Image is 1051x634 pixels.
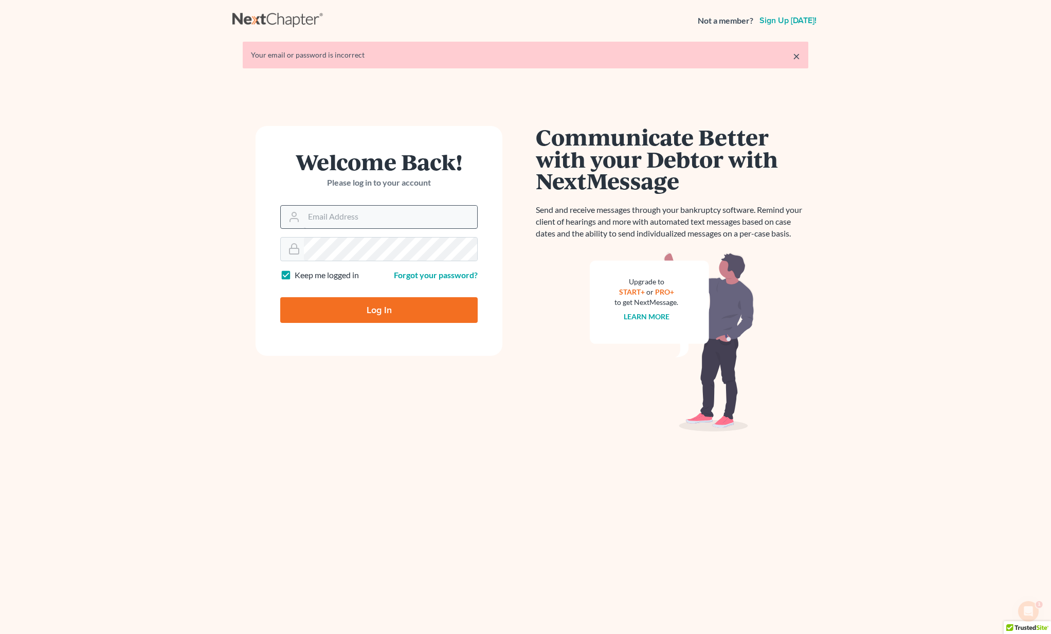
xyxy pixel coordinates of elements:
[646,287,654,296] span: or
[590,252,754,432] img: nextmessage_bg-59042aed3d76b12b5cd301f8e5b87938c9018125f34e5fa2b7a6b67550977c72.svg
[619,287,645,296] a: START+
[655,287,674,296] a: PRO+
[624,312,669,321] a: Learn more
[1016,599,1041,624] iframe: Intercom live chat
[614,297,678,307] div: to get NextMessage.
[280,177,478,189] p: Please log in to your account
[295,269,359,281] label: Keep me logged in
[304,206,477,228] input: Email Address
[536,204,808,240] p: Send and receive messages through your bankruptcy software. Remind your client of hearings and mo...
[757,16,819,25] a: Sign up [DATE]!
[614,277,678,287] div: Upgrade to
[793,50,800,62] a: ×
[280,297,478,323] input: Log In
[394,270,478,280] a: Forgot your password?
[280,151,478,173] h1: Welcome Back!
[1037,599,1045,607] span: 1
[536,126,808,192] h1: Communicate Better with your Debtor with NextMessage
[251,50,800,60] div: Your email or password is incorrect
[698,15,753,27] strong: Not a member?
